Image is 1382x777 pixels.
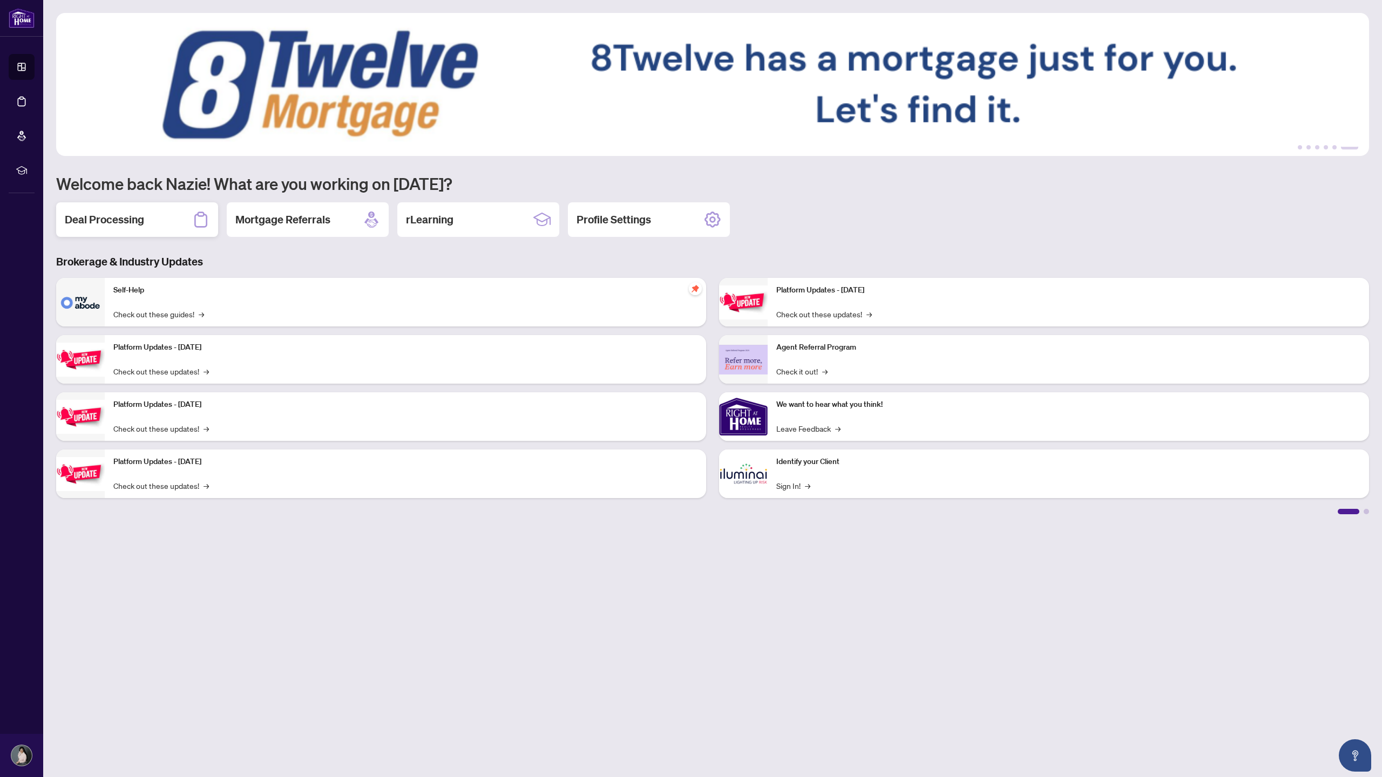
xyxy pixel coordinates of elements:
p: Identify your Client [776,456,1360,468]
button: Open asap [1339,739,1371,772]
h2: Deal Processing [65,212,144,227]
span: → [822,365,828,377]
h3: Brokerage & Industry Updates [56,254,1369,269]
a: Check out these updates!→ [776,308,872,320]
span: → [204,365,209,377]
button: 4 [1324,145,1328,149]
img: Slide 5 [56,13,1369,156]
a: Check out these updates!→ [113,480,209,492]
button: 5 [1332,145,1337,149]
span: → [866,308,872,320]
img: Platform Updates - June 23, 2025 [719,285,768,319]
img: Identify your Client [719,449,768,498]
img: Self-Help [56,278,105,326]
span: → [199,308,204,320]
a: Sign In!→ [776,480,810,492]
img: Agent Referral Program [719,345,768,374]
span: pushpin [689,282,702,295]
p: Platform Updates - [DATE] [113,342,697,353]
p: We want to hear what you think! [776,399,1360,411]
a: Check it out!→ [776,365,828,377]
h2: Profile Settings [577,212,651,227]
h2: Mortgage Referrals [235,212,330,227]
button: 1 [1298,145,1302,149]
p: Agent Referral Program [776,342,1360,353]
button: 3 [1315,145,1319,149]
p: Platform Updates - [DATE] [113,456,697,468]
img: Platform Updates - July 8, 2025 [56,457,105,491]
img: Profile Icon [11,745,32,766]
p: Platform Updates - [DATE] [113,399,697,411]
span: → [805,480,810,492]
p: Self-Help [113,284,697,296]
a: Check out these guides!→ [113,308,204,320]
a: Check out these updates!→ [113,422,209,434]
button: 6 [1341,145,1358,149]
img: logo [9,8,35,28]
span: → [204,480,209,492]
h2: rLearning [406,212,453,227]
p: Platform Updates - [DATE] [776,284,1360,296]
button: 2 [1306,145,1311,149]
a: Check out these updates!→ [113,365,209,377]
span: → [204,422,209,434]
a: Leave Feedback→ [776,422,841,434]
img: Platform Updates - September 16, 2025 [56,343,105,377]
span: → [835,422,841,434]
h1: Welcome back Nazie! What are you working on [DATE]? [56,173,1369,194]
img: We want to hear what you think! [719,392,768,441]
img: Platform Updates - July 21, 2025 [56,400,105,434]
